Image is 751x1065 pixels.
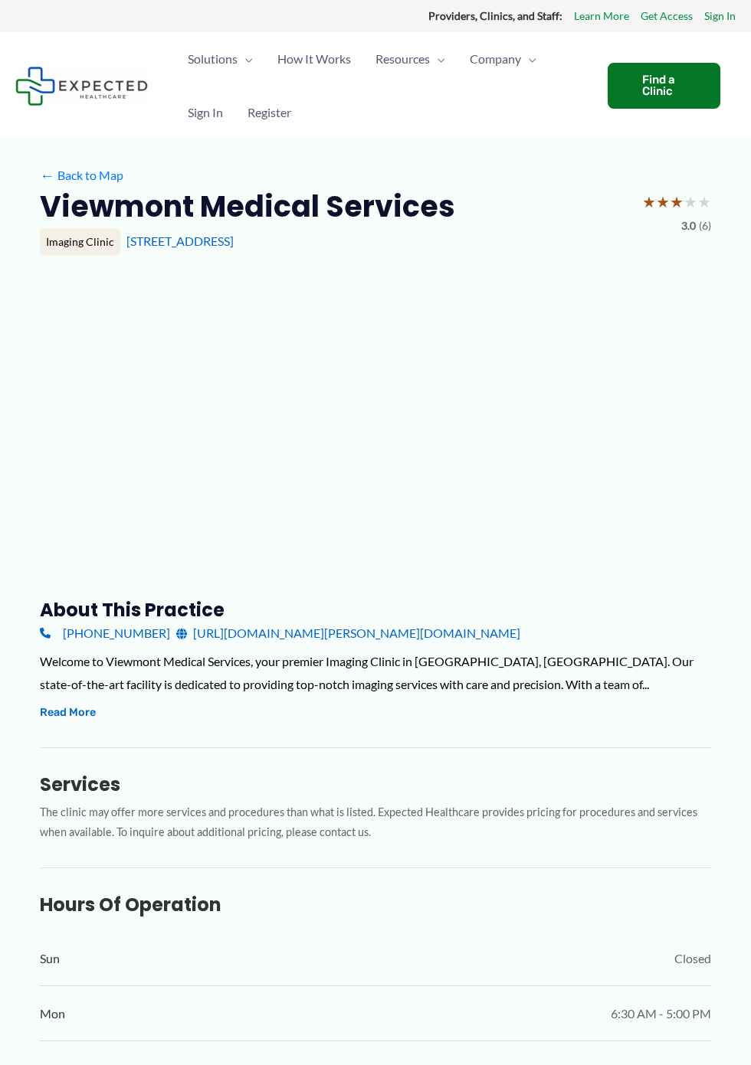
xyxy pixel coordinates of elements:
a: Sign In [704,6,736,26]
span: ★ [642,188,656,216]
span: Mon [40,1002,65,1025]
a: ResourcesMenu Toggle [363,32,457,86]
a: SolutionsMenu Toggle [175,32,265,86]
span: ★ [697,188,711,216]
a: Sign In [175,86,235,139]
span: Menu Toggle [521,32,536,86]
a: [PHONE_NUMBER] [40,622,170,645]
span: 3.0 [681,216,696,236]
a: CompanyMenu Toggle [457,32,549,86]
span: Solutions [188,32,238,86]
span: ★ [684,188,697,216]
h3: Hours of Operation [40,893,711,916]
a: Learn More [574,6,629,26]
span: Sign In [188,86,223,139]
span: How It Works [277,32,351,86]
div: Imaging Clinic [40,229,120,255]
span: Register [248,86,291,139]
span: ★ [656,188,670,216]
div: Welcome to Viewmont Medical Services, your premier Imaging Clinic in [GEOGRAPHIC_DATA], [GEOGRAPH... [40,650,711,695]
span: Menu Toggle [430,32,445,86]
a: Find a Clinic [608,63,720,109]
p: The clinic may offer more services and procedures than what is listed. Expected Healthcare provid... [40,802,711,844]
button: Read More [40,704,96,722]
span: (6) [699,216,711,236]
span: Sun [40,947,60,970]
span: Menu Toggle [238,32,253,86]
span: ★ [670,188,684,216]
nav: Primary Site Navigation [175,32,592,139]
a: Register [235,86,303,139]
a: ←Back to Map [40,164,123,187]
a: [URL][DOMAIN_NAME][PERSON_NAME][DOMAIN_NAME] [176,622,520,645]
span: Resources [375,32,430,86]
span: Company [470,32,521,86]
span: Closed [674,947,711,970]
a: How It Works [265,32,363,86]
img: Expected Healthcare Logo - side, dark font, small [15,67,148,106]
span: ← [40,168,54,182]
h2: Viewmont Medical Services [40,188,455,225]
h3: Services [40,773,711,796]
a: [STREET_ADDRESS] [126,234,234,248]
a: Get Access [641,6,693,26]
span: 6:30 AM - 5:00 PM [611,1002,711,1025]
h3: About this practice [40,598,711,622]
strong: Providers, Clinics, and Staff: [428,9,562,22]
